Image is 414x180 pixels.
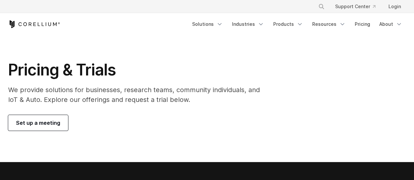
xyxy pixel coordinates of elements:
[375,18,406,30] a: About
[16,119,60,127] span: Set up a meeting
[269,18,307,30] a: Products
[383,1,406,12] a: Login
[310,1,406,12] div: Navigation Menu
[188,18,406,30] div: Navigation Menu
[308,18,350,30] a: Resources
[188,18,227,30] a: Solutions
[8,20,60,28] a: Corellium Home
[351,18,374,30] a: Pricing
[330,1,381,12] a: Support Center
[8,60,269,80] h1: Pricing & Trials
[8,85,269,105] p: We provide solutions for businesses, research teams, community individuals, and IoT & Auto. Explo...
[228,18,268,30] a: Industries
[315,1,327,12] button: Search
[8,115,68,131] a: Set up a meeting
